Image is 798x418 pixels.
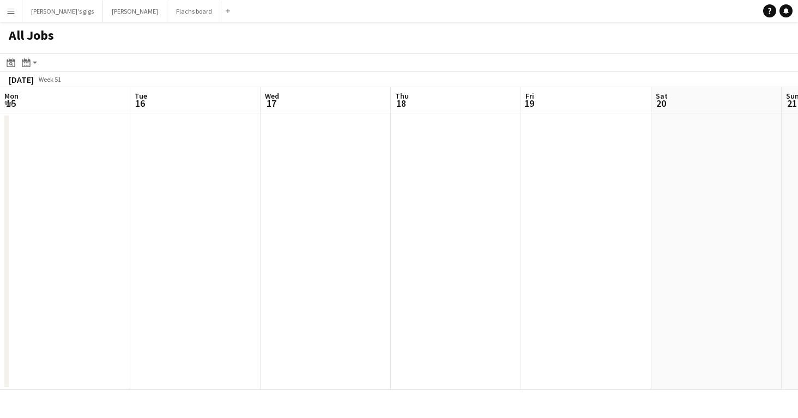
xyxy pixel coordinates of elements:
[135,91,147,101] span: Tue
[394,97,409,110] span: 18
[3,97,19,110] span: 15
[656,91,668,101] span: Sat
[167,1,221,22] button: Flachs board
[4,91,19,101] span: Mon
[263,97,279,110] span: 17
[395,91,409,101] span: Thu
[133,97,147,110] span: 16
[103,1,167,22] button: [PERSON_NAME]
[265,91,279,101] span: Wed
[22,1,103,22] button: [PERSON_NAME]'s gigs
[654,97,668,110] span: 20
[9,74,34,85] div: [DATE]
[525,91,534,101] span: Fri
[524,97,534,110] span: 19
[36,75,63,83] span: Week 51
